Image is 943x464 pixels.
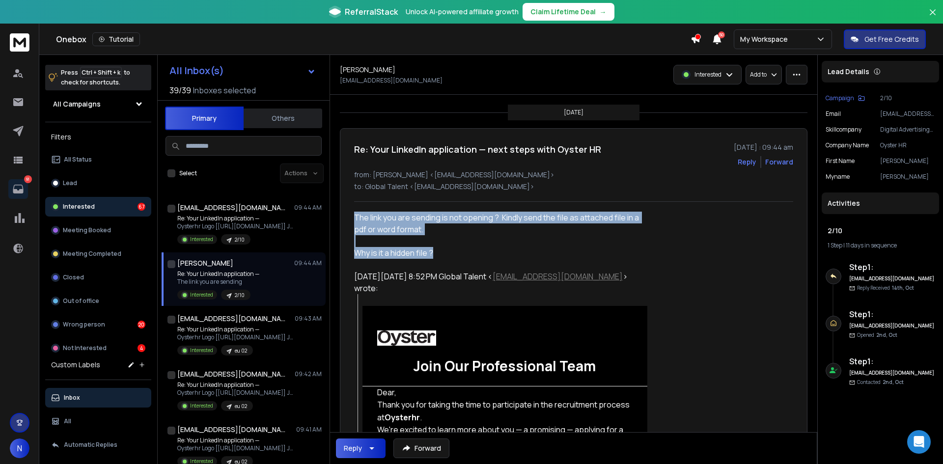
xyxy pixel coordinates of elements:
[53,99,101,109] h1: All Campaigns
[765,157,793,167] div: Forward
[10,438,29,458] button: N
[864,34,919,44] p: Get Free Credits
[179,169,197,177] label: Select
[64,417,71,425] p: All
[63,203,95,211] p: Interested
[849,369,935,377] h6: [EMAIL_ADDRESS][DOMAIN_NAME]
[235,347,247,355] p: eu 02
[849,261,935,273] h6: Step 1 :
[344,443,362,453] div: Reply
[24,175,32,183] p: 91
[740,34,792,44] p: My Workspace
[354,182,793,191] p: to: Global Talent <[EMAIL_ADDRESS][DOMAIN_NAME]>
[826,157,855,165] p: First Name
[64,394,80,402] p: Inbox
[844,29,926,49] button: Get Free Credits
[244,108,322,129] button: Others
[294,204,322,212] p: 09:44 AM
[177,369,285,379] h1: [EMAIL_ADDRESS][DOMAIN_NAME]
[354,170,793,180] p: from: [PERSON_NAME] <[EMAIL_ADDRESS][DOMAIN_NAME]>
[828,242,933,249] div: |
[165,107,244,130] button: Primary
[45,173,151,193] button: Lead
[138,321,145,328] div: 20
[377,424,633,449] div: We're excited to learn more about you — a promising — applying for a role at .
[849,355,935,367] h6: Step 1 :
[177,314,285,324] h1: [EMAIL_ADDRESS][DOMAIN_NAME]
[880,110,935,118] p: [EMAIL_ADDRESS][DOMAIN_NAME]
[828,67,869,77] p: Lead Details
[45,197,151,217] button: Interested67
[45,291,151,311] button: Out of office
[235,236,245,244] p: 2/10
[295,315,322,323] p: 09:43 AM
[8,179,28,199] a: 91
[177,437,295,444] p: Re: Your LinkedIn application —
[63,344,107,352] p: Not Interested
[880,157,935,165] p: [PERSON_NAME]
[61,68,130,87] p: Press to check for shortcuts.
[826,173,850,181] p: myname
[523,3,614,21] button: Claim Lifetime Deal→
[45,338,151,358] button: Not Interested4
[826,94,865,102] button: Campaign
[846,241,897,249] span: 11 days in sequence
[235,403,247,410] p: eu 02
[45,315,151,334] button: Wrong person20
[63,297,99,305] p: Out of office
[564,109,583,116] p: [DATE]
[138,344,145,352] div: 4
[880,94,935,102] p: 2/10
[63,273,84,281] p: Closed
[193,84,256,96] h3: Inboxes selected
[849,322,935,329] h6: [EMAIL_ADDRESS][DOMAIN_NAME]
[177,326,295,333] p: Re: Your LinkedIn application —
[63,321,105,328] p: Wrong person
[892,284,914,291] span: 14th, Oct
[169,66,224,76] h1: All Inbox(s)
[880,126,935,134] p: Digital Advertising Strategist
[738,157,756,167] button: Reply
[294,259,322,267] p: 09:44 AM
[880,173,935,181] p: [PERSON_NAME]
[822,192,939,214] div: Activities
[826,141,869,149] p: Company Name
[177,333,295,341] p: Oysterhr Logo [[URL][DOMAIN_NAME]] JOIN OUR PROFESSIONAL TEAM Dear, Thank
[393,438,449,458] button: Forward
[138,203,145,211] div: 67
[354,212,641,259] div: The link you are sending is not opening ? Kindly send the file as attached file in a pdf or word ...
[177,203,285,213] h1: [EMAIL_ADDRESS][DOMAIN_NAME]
[45,411,151,431] button: All
[345,6,398,18] span: ReferralStack
[694,71,721,79] p: Interested
[857,379,904,386] p: Contacted
[190,402,213,409] p: Interested
[190,291,213,299] p: Interested
[63,179,77,187] p: Lead
[177,381,295,389] p: Re: Your LinkedIn application —
[63,250,121,258] p: Meeting Completed
[177,215,295,222] p: Re: Your LinkedIn application —
[926,6,939,29] button: Close banner
[828,241,842,249] span: 1 Step
[177,278,259,286] p: The link you are sending
[340,77,443,84] p: [EMAIL_ADDRESS][DOMAIN_NAME]
[377,399,633,424] div: Thank you for taking the time to participate in the recruitment process at .
[177,270,259,278] p: Re: Your LinkedIn application —
[45,268,151,287] button: Closed
[385,412,420,423] strong: Oysterhr
[190,236,213,243] p: Interested
[177,222,295,230] p: Oysterhr Logo [[URL][DOMAIN_NAME]] JOIN OUR PROFESSIONAL TEAM Dear, Thank
[826,94,854,102] p: Campaign
[354,271,641,294] div: [DATE][DATE] 8:52 PM Global Talent < > wrote:
[907,430,931,454] div: Open Intercom Messenger
[826,110,841,118] p: Email
[883,379,904,385] span: 2nd, Oct
[377,355,633,376] h1: Join Our Professional Team
[354,142,601,156] h1: Re: Your LinkedIn application — next steps with Oyster HR
[336,438,386,458] button: Reply
[92,32,140,46] button: Tutorial
[600,7,607,17] span: →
